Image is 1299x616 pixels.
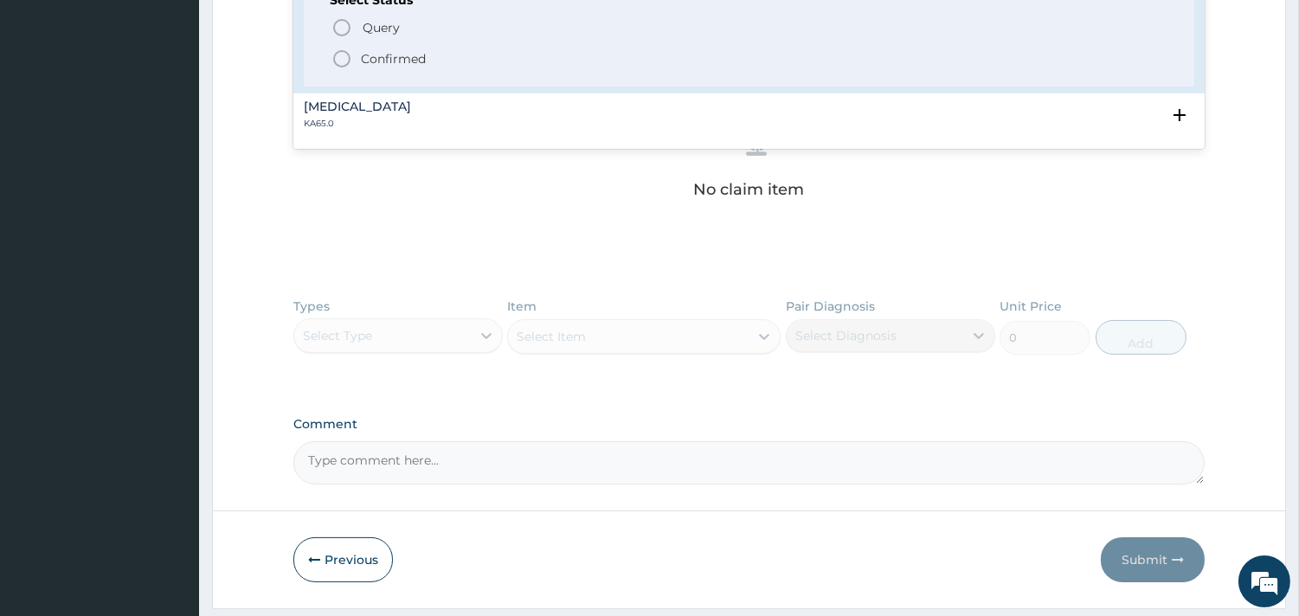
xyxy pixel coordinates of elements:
i: status option query [331,17,352,38]
label: Comment [293,417,1205,432]
div: Minimize live chat window [284,9,325,50]
img: d_794563401_company_1708531726252_794563401 [32,87,70,130]
i: open select status [1169,105,1190,125]
i: status option filled [331,48,352,69]
p: KA65.0 [304,118,411,130]
button: Previous [293,537,393,582]
span: We're online! [100,193,239,368]
textarea: Type your message and hit 'Enter' [9,422,330,483]
button: Submit [1101,537,1205,582]
p: Confirmed [361,50,426,67]
h4: [MEDICAL_DATA] [304,100,411,113]
div: Chat with us now [90,97,291,119]
p: No claim item [693,181,804,198]
span: Query [363,19,400,36]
